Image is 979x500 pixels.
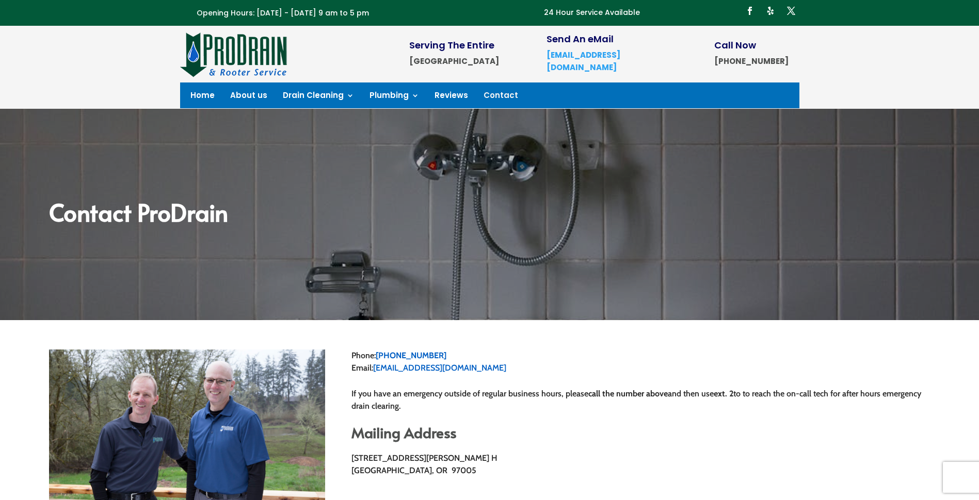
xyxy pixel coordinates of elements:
a: Drain Cleaning [283,92,354,103]
a: Contact [484,92,518,103]
a: Follow on X [783,3,799,19]
span: Opening Hours: [DATE] - [DATE] 9 am to 5 pm [197,8,369,18]
span: If you have an emergency outside of regular business hours, please [351,389,588,398]
span: and then use [668,389,714,398]
span: Serving The Entire [409,39,494,52]
a: Reviews [435,92,468,103]
span: to to reach the on-call tech for after hours emergency drain clearing. [351,389,921,411]
strong: [PHONE_NUMBER] [714,56,789,66]
span: Call Now [714,39,756,52]
a: [PHONE_NUMBER] [376,351,446,360]
a: About us [230,92,267,103]
h2: Contact ProDrain [49,200,930,229]
strong: [GEOGRAPHIC_DATA] [409,56,499,66]
a: [EMAIL_ADDRESS][DOMAIN_NAME] [373,363,506,373]
a: Home [190,92,215,103]
span: Send An eMail [547,32,614,45]
p: 24 Hour Service Available [544,7,640,19]
a: Plumbing [370,92,419,103]
a: Follow on Yelp [762,3,779,19]
a: Follow on Facebook [742,3,758,19]
strong: call the number above [588,389,668,398]
span: [STREET_ADDRESS][PERSON_NAME] H [351,453,497,463]
strong: ext. 2 [714,389,733,398]
h2: Mailing Address [351,425,930,445]
img: site-logo-100h [180,31,288,77]
a: [EMAIL_ADDRESS][DOMAIN_NAME] [547,49,620,73]
span: Email: [351,363,373,373]
span: [GEOGRAPHIC_DATA], OR 97005 [351,465,476,475]
span: Phone: [351,351,376,360]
